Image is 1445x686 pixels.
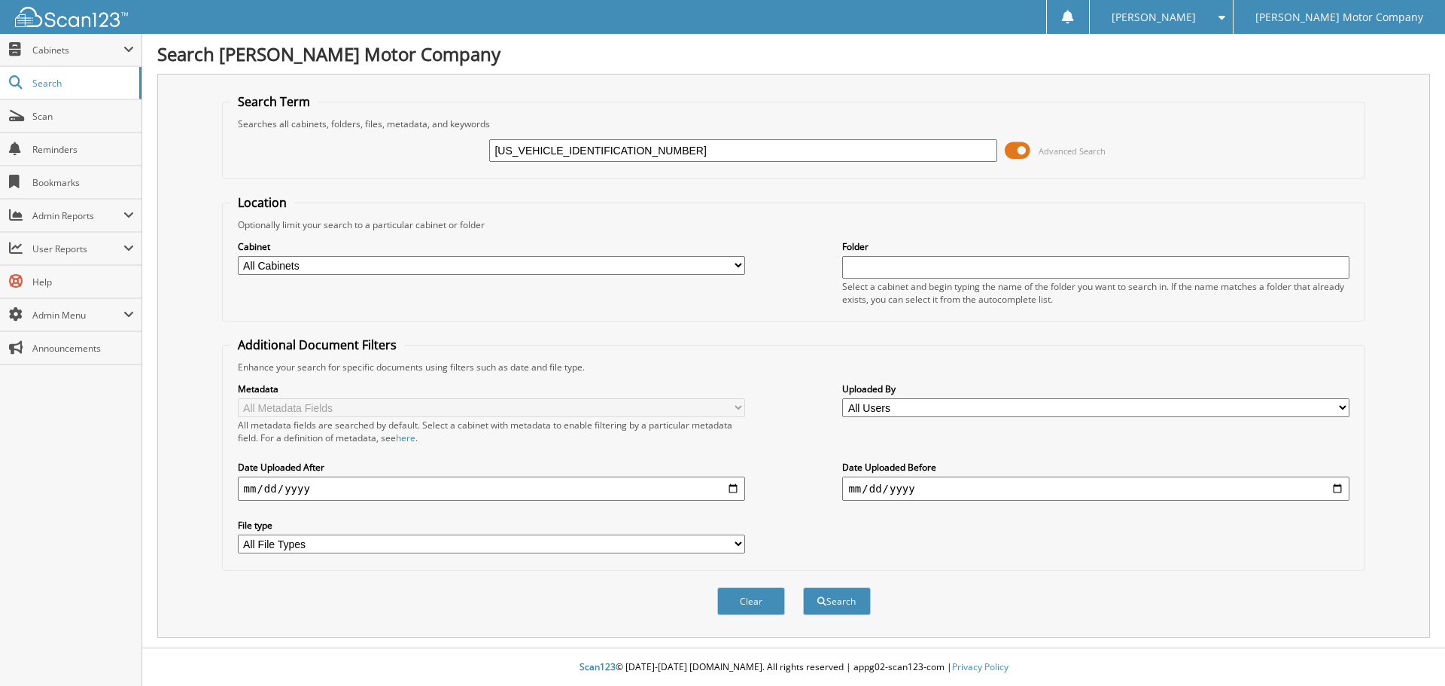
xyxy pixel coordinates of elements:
[32,77,132,90] span: Search
[32,143,134,156] span: Reminders
[15,7,128,27] img: scan123-logo-white.svg
[230,361,1358,373] div: Enhance your search for specific documents using filters such as date and file type.
[238,383,745,395] label: Metadata
[396,431,415,444] a: here
[32,309,123,322] span: Admin Menu
[32,176,134,189] span: Bookmarks
[238,461,745,474] label: Date Uploaded After
[142,649,1445,686] div: © [DATE]-[DATE] [DOMAIN_NAME]. All rights reserved | appg02-scan123-com |
[32,209,123,222] span: Admin Reports
[238,477,745,501] input: start
[32,242,123,255] span: User Reports
[842,383,1349,395] label: Uploaded By
[238,419,745,444] div: All metadata fields are searched by default. Select a cabinet with metadata to enable filtering b...
[157,41,1430,66] h1: Search [PERSON_NAME] Motor Company
[842,461,1349,474] label: Date Uploaded Before
[803,587,871,615] button: Search
[842,240,1349,253] label: Folder
[32,342,134,355] span: Announcements
[230,337,404,353] legend: Additional Document Filters
[32,110,134,123] span: Scan
[1039,145,1106,157] span: Advanced Search
[32,276,134,288] span: Help
[842,280,1349,306] div: Select a cabinet and begin typing the name of the folder you want to search in. If the name match...
[1112,13,1196,22] span: [PERSON_NAME]
[238,240,745,253] label: Cabinet
[1370,614,1445,686] iframe: Chat Widget
[230,194,294,211] legend: Location
[842,477,1349,501] input: end
[1255,13,1423,22] span: [PERSON_NAME] Motor Company
[230,117,1358,130] div: Searches all cabinets, folders, files, metadata, and keywords
[32,44,123,56] span: Cabinets
[230,93,318,110] legend: Search Term
[952,660,1008,673] a: Privacy Policy
[717,587,785,615] button: Clear
[238,519,745,532] label: File type
[580,660,616,673] span: Scan123
[230,218,1358,231] div: Optionally limit your search to a particular cabinet or folder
